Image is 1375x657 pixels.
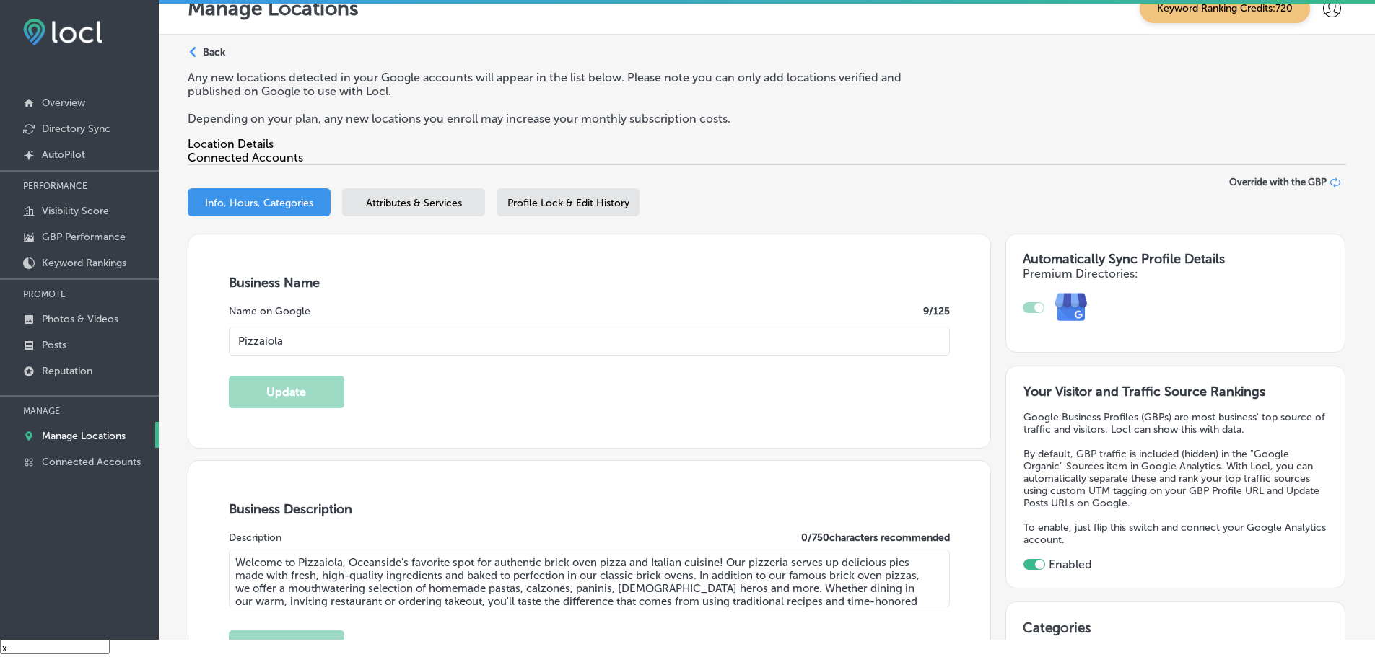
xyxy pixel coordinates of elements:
p: Visibility Score [42,205,109,217]
p: Posts [42,339,66,351]
input: Enter Location Name [229,327,951,356]
p: Directory Sync [42,123,110,135]
label: 0 / 750 characters recommended [801,532,950,544]
p: Connected Accounts [42,456,141,468]
p: AutoPilot [42,149,85,161]
p: By default, GBP traffic is included (hidden) in the "Google Organic" Sources item in Google Analy... [1023,448,1327,509]
span: Profile Lock & Edit History [507,197,629,209]
p: Any new locations detected in your Google accounts will appear in the list below. Please note you... [188,71,940,98]
span: Attributes & Services [366,197,462,209]
h3: Automatically Sync Profile Details [1023,251,1327,267]
img: e7ababfa220611ac49bdb491a11684a6.png [1044,281,1099,335]
h3: Your Visitor and Traffic Source Rankings [1023,384,1327,400]
p: Overview [42,97,85,109]
label: 9 /125 [923,305,950,317]
p: Reputation [42,365,92,377]
span: Connected Accounts [188,151,303,164]
button: Update [229,376,344,408]
label: Description [229,532,281,544]
p: Back [203,46,225,58]
h3: Business Description [229,501,951,517]
p: GBP Performance [42,231,126,243]
span: Location Details [188,137,274,151]
p: Manage Locations [42,430,126,442]
h3: Business Name [229,275,951,291]
h3: Categories [1023,619,1327,641]
p: Keyword Rankings [42,257,126,269]
p: Photos & Videos [42,313,118,325]
h4: Premium Directories: [1023,267,1327,281]
p: Depending on your plan, any new locations you enroll may increase your monthly subscription costs. [188,112,940,125]
span: Override with the GBP [1229,177,1327,188]
p: To enable, just flip this switch and connect your Google Analytics account. [1023,521,1327,546]
span: Info, Hours, Categories [205,197,313,209]
label: Name on Google [229,305,310,317]
img: fda3e92497d09a02dc62c9cd864e3231.png [23,19,102,45]
label: Enabled [1049,557,1092,571]
p: Google Business Profiles (GBPs) are most business' top source of traffic and visitors. Locl can s... [1023,411,1327,436]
